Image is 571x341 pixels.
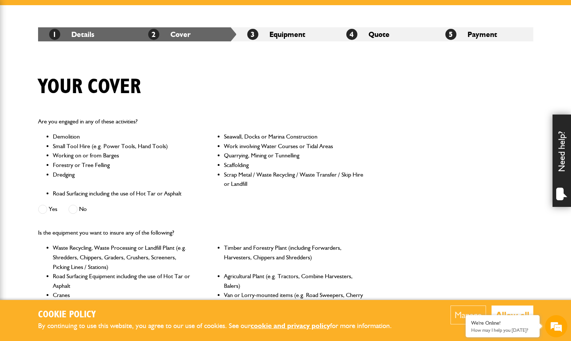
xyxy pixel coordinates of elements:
label: No [68,205,87,214]
div: Chat with us now [38,41,124,51]
span: 3 [247,29,258,40]
p: Is the equipment you want to insure any of the following? [38,228,364,238]
input: Enter your email address [10,90,135,106]
li: Small Tool Hire (e.g. Power Tools, Hand Tools) [53,141,193,151]
li: Seawall, Docks or Marina Construction [224,132,364,141]
li: Quarrying, Mining or Tunnelling [224,151,364,160]
em: Start Chat [101,228,134,238]
div: We're Online! [471,320,534,326]
li: Cover [137,27,236,41]
li: Quote [335,27,434,41]
li: Work involving Water Courses or Tidal Areas [224,141,364,151]
li: Waste Recycling, Waste Processing or Landfill Plant (e.g. Shredders, Chippers, Graders, Crushers,... [53,243,193,272]
p: Are you engaged in any of these activities? [38,117,364,126]
li: Scrap Metal / Waste Recycling / Waste Transfer / Skip Hire or Landfill [224,170,364,189]
h2: Cookie Policy [38,309,404,321]
li: Road Surfacing including the use of Hot Tar or Asphalt [53,189,193,198]
li: Forestry or Tree Felling [53,160,193,170]
textarea: Type your message and hit 'Enter' [10,134,135,221]
li: Scaffolding [224,160,364,170]
p: By continuing to use this website, you agree to our use of cookies. See our for more information. [38,320,404,332]
span: 5 [445,29,456,40]
a: 1Details [49,30,94,39]
img: d_20077148190_company_1631870298795_20077148190 [13,41,31,51]
div: Need help? [553,115,571,207]
span: 2 [148,29,159,40]
input: Enter your phone number [10,112,135,128]
a: cookie and privacy policy [251,321,330,330]
li: Demolition [53,132,193,141]
label: Yes [38,205,57,214]
li: Timber and Forestry Plant (including Forwarders, Harvesters, Chippers and Shredders) [224,243,364,272]
button: Manage [451,306,486,324]
span: 4 [346,29,357,40]
div: Minimize live chat window [121,4,139,21]
button: Allow all [492,306,533,324]
input: Enter your last name [10,68,135,85]
li: Van or Lorry-mounted items (e.g. Road Sweepers, Cherry Pickers, Volumetric Mixers) [224,290,364,309]
li: Working on or from Barges [53,151,193,160]
li: Agricultural Plant (e.g. Tractors, Combine Harvesters, Balers) [224,272,364,290]
span: 1 [49,29,60,40]
li: Payment [434,27,533,41]
li: Dredging [53,170,193,189]
li: Cranes [53,290,193,309]
li: Road Surfacing Equipment including the use of Hot Tar or Asphalt [53,272,193,290]
p: How may I help you today? [471,327,534,333]
li: Equipment [236,27,335,41]
h1: Your cover [38,75,141,99]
